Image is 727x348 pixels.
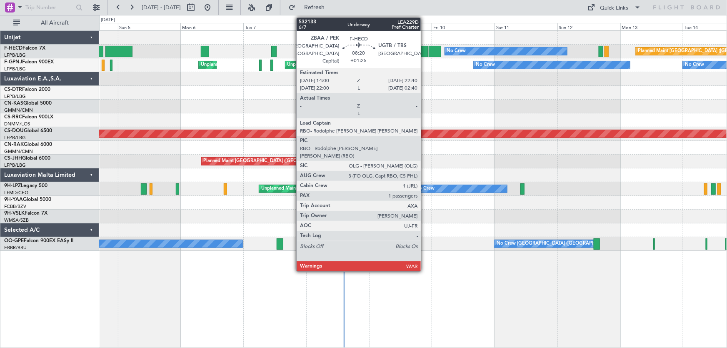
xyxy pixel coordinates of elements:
div: Quick Links [600,4,629,13]
a: DNMM/LOS [4,121,30,127]
div: Tue 7 [243,23,306,30]
a: EBBR/BRU [4,245,27,251]
span: F-HECD [4,46,22,51]
span: OO-GPE [4,238,24,243]
button: All Aircraft [9,16,90,30]
div: No Crew [415,183,435,195]
span: CS-RRC [4,115,22,120]
a: F-HECDFalcon 7X [4,46,45,51]
div: Sat 11 [495,23,557,30]
a: LFPB/LBG [4,66,26,72]
span: 9H-YAA [4,197,23,202]
span: All Aircraft [22,20,88,26]
a: LFPB/LBG [4,52,26,58]
a: 9H-YAAGlobal 5000 [4,197,51,202]
a: 9H-VSLKFalcon 7X [4,211,47,216]
a: F-GPNJFalcon 900EX [4,60,54,65]
span: 9H-LPZ [4,183,21,188]
span: CN-RAK [4,142,24,147]
div: Mon 13 [620,23,683,30]
a: CS-DTRFalcon 2000 [4,87,50,92]
button: Quick Links [584,1,645,14]
a: LFPB/LBG [4,135,26,141]
a: GMMN/CMN [4,148,33,155]
a: CS-DOUGlobal 6500 [4,128,52,133]
div: Mon 6 [180,23,243,30]
a: FCBB/BZV [4,203,26,210]
a: CN-KASGlobal 5000 [4,101,52,106]
span: Refresh [297,5,332,10]
div: Thu 9 [369,23,432,30]
div: [DATE] [101,17,115,24]
div: Unplanned Maint [GEOGRAPHIC_DATA] ([GEOGRAPHIC_DATA]) [201,59,338,71]
a: GMMN/CMN [4,107,33,113]
span: F-GPNJ [4,60,22,65]
a: LFPB/LBG [4,93,26,100]
span: CS-JHH [4,156,22,161]
div: Unplanned Maint [GEOGRAPHIC_DATA] ([GEOGRAPHIC_DATA]) [287,59,425,71]
a: CS-JHHGlobal 6000 [4,156,50,161]
div: No Crew [GEOGRAPHIC_DATA] ([GEOGRAPHIC_DATA] National) [497,238,636,250]
a: LFMD/CEQ [4,190,28,196]
div: Planned Maint [GEOGRAPHIC_DATA] ([GEOGRAPHIC_DATA]) [204,155,335,168]
button: Refresh [285,1,335,14]
a: CN-RAKGlobal 6000 [4,142,52,147]
a: WMSA/SZB [4,217,29,223]
div: Unplanned Maint Nice ([GEOGRAPHIC_DATA]) [261,183,360,195]
div: Sun 5 [118,23,181,30]
a: CS-RRCFalcon 900LX [4,115,53,120]
a: 9H-LPZLegacy 500 [4,183,47,188]
span: 9H-VSLK [4,211,25,216]
div: Wed 8 [306,23,369,30]
div: Fri 10 [432,23,495,30]
div: Sun 12 [557,23,620,30]
div: Planned Maint Lagos ([PERSON_NAME]) [393,114,480,126]
span: CS-DTR [4,87,22,92]
a: OO-GPEFalcon 900EX EASy II [4,238,73,243]
span: CS-DOU [4,128,24,133]
div: No Crew [447,45,466,58]
span: CN-KAS [4,101,23,106]
input: Trip Number [25,1,73,14]
span: [DATE] - [DATE] [142,4,181,11]
a: LFPB/LBG [4,162,26,168]
div: No Crew [476,59,495,71]
div: No Crew [685,59,704,71]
